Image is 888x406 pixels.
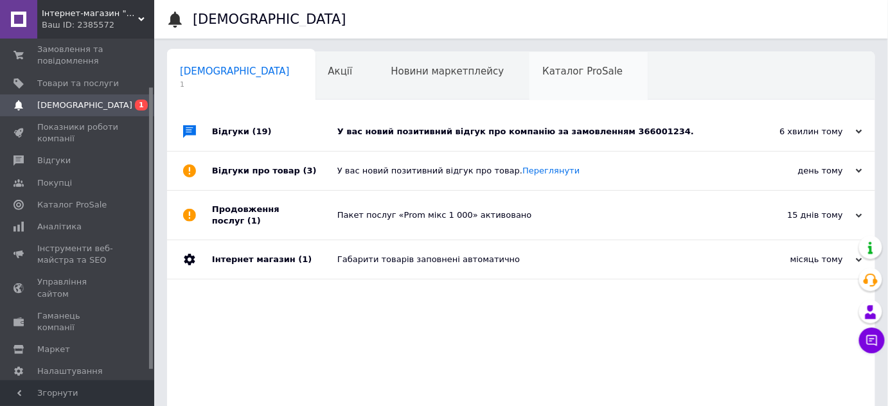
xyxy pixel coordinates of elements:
div: Продовження послуг [212,191,337,240]
span: (3) [303,166,317,175]
div: Пакет послуг «Prom мікс 1 000» активовано [337,209,734,221]
span: Відгуки [37,155,71,166]
div: Ваш ID: 2385572 [42,19,154,31]
div: Габарити товарів заповнені автоматично [337,254,734,265]
span: [DEMOGRAPHIC_DATA] [37,100,132,111]
span: Каталог ProSale [37,199,107,211]
div: Відгуки [212,112,337,151]
span: Інтернет-магазин "МедВіК" [42,8,138,19]
span: (1) [298,254,312,264]
div: 6 хвилин тому [734,126,862,137]
span: Інструменти веб-майстра та SEO [37,243,119,266]
span: Показники роботи компанії [37,121,119,145]
div: Відгуки про товар [212,152,337,190]
span: Каталог ProSale [542,66,623,77]
span: (19) [253,127,272,136]
span: Гаманець компанії [37,310,119,333]
span: (1) [247,216,261,225]
div: Інтернет магазин [212,240,337,279]
span: [DEMOGRAPHIC_DATA] [180,66,290,77]
span: 1 [180,80,290,89]
span: Управління сайтом [37,276,119,299]
span: Аналітика [37,221,82,233]
div: 15 днів тому [734,209,862,221]
a: Переглянути [522,166,580,175]
span: Товари та послуги [37,78,119,89]
div: У вас новий позитивний відгук про товар. [337,165,734,177]
h1: [DEMOGRAPHIC_DATA] [193,12,346,27]
span: 1 [135,100,148,110]
div: місяць тому [734,254,862,265]
span: Замовлення та повідомлення [37,44,119,67]
div: У вас новий позитивний відгук про компанію за замовленням 366001234. [337,126,734,137]
span: Маркет [37,344,70,355]
button: Чат з покупцем [859,328,885,353]
div: день тому [734,165,862,177]
span: Налаштування [37,366,103,377]
span: Новини маркетплейсу [391,66,504,77]
span: Покупці [37,177,72,189]
span: Акції [328,66,353,77]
